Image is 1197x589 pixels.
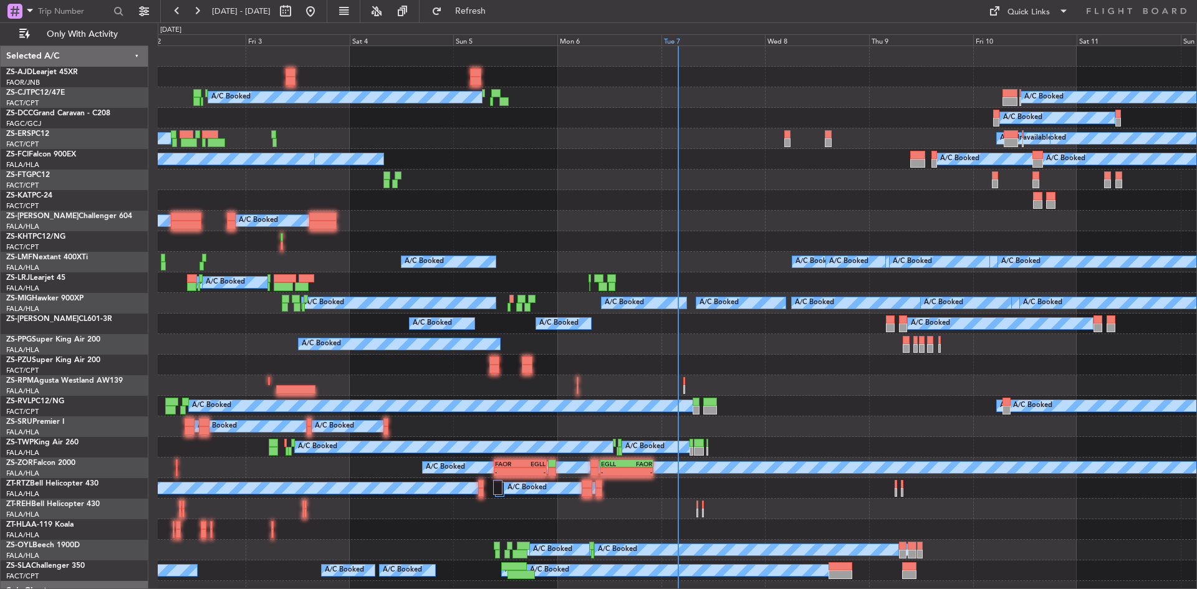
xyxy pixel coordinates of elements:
div: A/C Booked [298,438,337,456]
a: ZS-RVLPC12/NG [6,398,64,405]
a: ZS-[PERSON_NAME]CL601-3R [6,315,112,323]
a: ZS-FCIFalcon 900EX [6,151,76,158]
div: A/C Booked [206,273,245,292]
span: ZS-MIG [6,295,32,302]
input: Trip Number [38,2,110,21]
a: ZS-CJTPC12/47E [6,89,65,97]
div: Fri 3 [246,34,350,45]
div: A/C Booked [598,540,637,559]
div: A/C Booked [940,150,979,168]
a: ZS-PPGSuper King Air 200 [6,336,100,343]
div: Thu 9 [869,34,973,45]
a: FAOR/JNB [6,78,40,87]
div: Fri 10 [973,34,1077,45]
a: FACT/CPT [6,181,39,190]
div: A/C Booked [426,458,465,477]
button: Quick Links [983,1,1075,21]
div: A/C Booked [1046,150,1085,168]
a: FAGC/GCJ [6,119,41,128]
div: A/C Booked [605,294,644,312]
div: A/C Booked [192,396,231,415]
span: ZS-AJD [6,69,32,76]
a: FALA/HLA [6,345,39,355]
div: A/C Booked [796,252,835,271]
div: A/C Booked [1024,88,1064,107]
div: A/C Booked [198,417,237,436]
a: FALA/HLA [6,489,39,499]
div: Sun 5 [453,34,557,45]
a: ZS-OYLBeech 1900D [6,542,80,549]
span: ZS-FCI [6,151,29,158]
span: ZS-LMF [6,254,32,261]
div: Quick Links [1007,6,1050,19]
a: FALA/HLA [6,284,39,293]
a: FALA/HLA [6,530,39,540]
div: A/C Booked [625,438,665,456]
a: ZS-SRUPremier I [6,418,64,426]
a: ZS-ZORFalcon 2000 [6,459,75,467]
a: FALA/HLA [6,428,39,437]
button: Refresh [426,1,501,21]
div: A/C Booked [539,314,579,333]
a: FACT/CPT [6,242,39,252]
div: Sat 4 [350,34,454,45]
a: ZS-KHTPC12/NG [6,233,65,241]
a: FALA/HLA [6,386,39,396]
span: ZT-HLA [6,521,31,529]
div: A/C Booked [893,252,932,271]
span: ZS-KAT [6,192,32,199]
span: ZS-OYL [6,542,32,549]
div: [DATE] [160,25,181,36]
div: - [627,468,652,476]
div: A/C Booked [239,211,278,230]
a: ZT-HLAA-119 Koala [6,521,74,529]
span: [DATE] - [DATE] [212,6,271,17]
a: FACT/CPT [6,572,39,581]
div: A/C Booked [924,294,963,312]
span: ZT-RTZ [6,480,30,487]
a: FACT/CPT [6,407,39,416]
a: FALA/HLA [6,263,39,272]
div: A/C Booked [1023,294,1062,312]
a: ZS-FTGPC12 [6,171,50,179]
div: A/C Booked [533,540,572,559]
div: - [601,468,627,476]
div: A/C Booked [305,294,344,312]
span: ZS-PZU [6,357,32,364]
a: FALA/HLA [6,222,39,231]
a: ZS-PZUSuper King Air 200 [6,357,100,364]
a: FACT/CPT [6,201,39,211]
span: ZS-KHT [6,233,32,241]
a: FALA/HLA [6,469,39,478]
div: FAOR [495,460,520,467]
a: ZS-DCCGrand Caravan - C208 [6,110,110,117]
div: A/C Booked [315,417,354,436]
div: A/C Unavailable [1000,396,1052,415]
div: A/C Booked [530,561,569,580]
div: Thu 2 [142,34,246,45]
span: ZS-SLA [6,562,31,570]
span: ZS-SRU [6,418,32,426]
button: Only With Activity [14,24,135,44]
a: FALA/HLA [6,551,39,560]
div: A/C Booked [911,314,950,333]
span: ZS-ERS [6,130,31,138]
span: ZS-[PERSON_NAME] [6,315,79,323]
span: ZS-LRJ [6,274,30,282]
span: Only With Activity [32,30,132,39]
div: A/C Booked [413,314,452,333]
a: FALA/HLA [6,448,39,457]
span: ZS-RVL [6,398,31,405]
a: ZS-ERSPC12 [6,130,49,138]
div: - [495,468,520,476]
div: A/C Booked [405,252,444,271]
span: ZT-REH [6,500,31,508]
div: A/C Booked [302,335,341,353]
div: Mon 6 [557,34,661,45]
a: ZS-SLAChallenger 350 [6,562,85,570]
div: - [520,468,545,476]
span: ZS-TWP [6,439,34,446]
div: A/C Unavailable [1000,129,1052,148]
a: FACT/CPT [6,140,39,149]
span: ZS-[PERSON_NAME] [6,213,79,220]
